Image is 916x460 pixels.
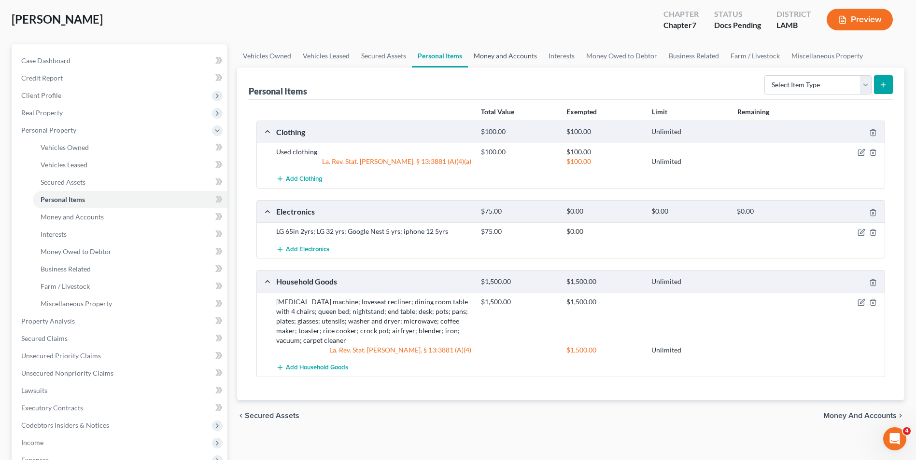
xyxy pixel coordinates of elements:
span: Credit Report [21,74,63,82]
span: 7 [692,20,696,29]
a: Farm / Livestock [33,278,227,295]
div: $75.00 [476,207,562,216]
span: Secured Assets [41,178,85,186]
span: Executory Contracts [21,404,83,412]
div: Unlimited [647,345,732,355]
div: $0.00 [562,207,647,216]
span: Add Electronics [286,245,329,253]
i: chevron_left [237,412,245,419]
span: Real Property [21,108,63,117]
a: Lawsuits [14,382,227,399]
a: Vehicles Leased [297,44,355,68]
i: chevron_right [897,412,904,419]
span: Secured Claims [21,334,68,342]
button: chevron_left Secured Assets [237,412,299,419]
strong: Total Value [481,108,514,116]
a: Money Owed to Debtor [580,44,663,68]
a: Farm / Livestock [725,44,786,68]
div: District [776,9,811,20]
strong: Limit [652,108,667,116]
button: Money and Accounts chevron_right [823,412,904,419]
div: $1,500.00 [562,297,647,307]
div: Unlimited [647,277,732,286]
span: Secured Assets [245,412,299,419]
div: Used clothing [271,147,476,157]
div: LG 65in 2yrs; LG 32 yrs; Google Nest 5 yrs; iphone 12 5yrs [271,227,476,236]
div: Chapter [663,9,699,20]
span: Vehicles Leased [41,161,87,169]
span: Add Household Goods [286,364,348,371]
a: Credit Report [14,69,227,87]
span: Client Profile [21,91,61,99]
div: $1,500.00 [562,277,647,286]
a: Executory Contracts [14,399,227,417]
a: Money and Accounts [468,44,543,68]
div: La. Rev. Stat. [PERSON_NAME]. § 13:3881 (A)(4) [271,345,476,355]
div: $75.00 [476,227,562,236]
span: Unsecured Priority Claims [21,352,101,360]
div: Clothing [271,127,476,137]
a: Vehicles Owned [237,44,297,68]
a: Miscellaneous Property [786,44,869,68]
div: Unlimited [647,157,732,166]
span: Miscellaneous Property [41,299,112,308]
span: Personal Property [21,126,76,134]
div: Electronics [271,206,476,216]
span: Codebtors Insiders & Notices [21,421,109,429]
div: LAMB [776,20,811,31]
a: Personal Items [33,191,227,208]
div: $1,500.00 [476,277,562,286]
span: Property Analysis [21,317,75,325]
a: Secured Assets [355,44,412,68]
span: Money and Accounts [41,213,104,221]
span: Add Clothing [286,176,323,183]
div: Personal Items [249,85,307,97]
span: Business Related [41,265,91,273]
strong: Remaining [737,108,769,116]
a: Secured Assets [33,174,227,191]
span: Interests [41,230,67,238]
button: Preview [827,9,893,30]
div: $0.00 [562,227,647,236]
a: Money and Accounts [33,208,227,226]
span: [PERSON_NAME] [12,12,103,26]
div: Docs Pending [714,20,761,31]
button: Add Clothing [276,170,323,188]
span: 4 [903,427,911,435]
a: Business Related [663,44,725,68]
a: Money Owed to Debtor [33,243,227,260]
div: $100.00 [562,147,647,157]
span: Money Owed to Debtor [41,247,112,256]
a: Unsecured Priority Claims [14,347,227,365]
div: [MEDICAL_DATA] machine; loveseat recliner; dining room table with 4 chairs; queen bed; nightstand... [271,297,476,345]
div: $0.00 [647,207,732,216]
a: Personal Items [412,44,468,68]
strong: Exempted [566,108,597,116]
span: Vehicles Owned [41,143,89,151]
div: Household Goods [271,276,476,286]
a: Vehicles Leased [33,156,227,174]
a: Unsecured Nonpriority Claims [14,365,227,382]
button: Add Electronics [276,240,329,258]
span: Income [21,438,43,446]
a: Property Analysis [14,312,227,330]
a: Case Dashboard [14,52,227,69]
div: $100.00 [476,147,562,157]
a: Interests [543,44,580,68]
a: Secured Claims [14,330,227,347]
div: $0.00 [732,207,817,216]
div: Status [714,9,761,20]
span: Case Dashboard [21,56,70,65]
span: Money and Accounts [823,412,897,419]
span: Lawsuits [21,386,47,394]
button: Add Household Goods [276,359,348,377]
div: $100.00 [562,157,647,166]
span: Personal Items [41,195,85,203]
a: Miscellaneous Property [33,295,227,312]
div: Unlimited [647,127,732,136]
a: Vehicles Owned [33,139,227,156]
span: Farm / Livestock [41,282,90,290]
a: Business Related [33,260,227,278]
div: $1,500.00 [562,345,647,355]
div: La. Rev. Stat. [PERSON_NAME]. § 13:3881 (A)(4)(a) [271,157,476,166]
